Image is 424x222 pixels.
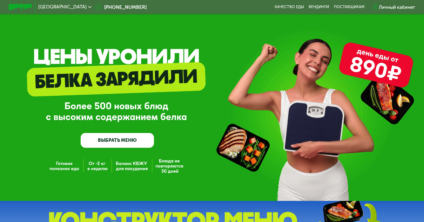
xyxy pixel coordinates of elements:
[81,133,154,148] a: ВЫБРАТЬ МЕНЮ
[275,5,304,9] a: Качество еды
[38,5,87,9] span: [GEOGRAPHIC_DATA]
[95,4,147,11] a: [PHONE_NUMBER]
[334,5,364,9] div: поставщикам
[309,5,329,9] a: Вендинги
[379,4,415,11] div: Личный кабинет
